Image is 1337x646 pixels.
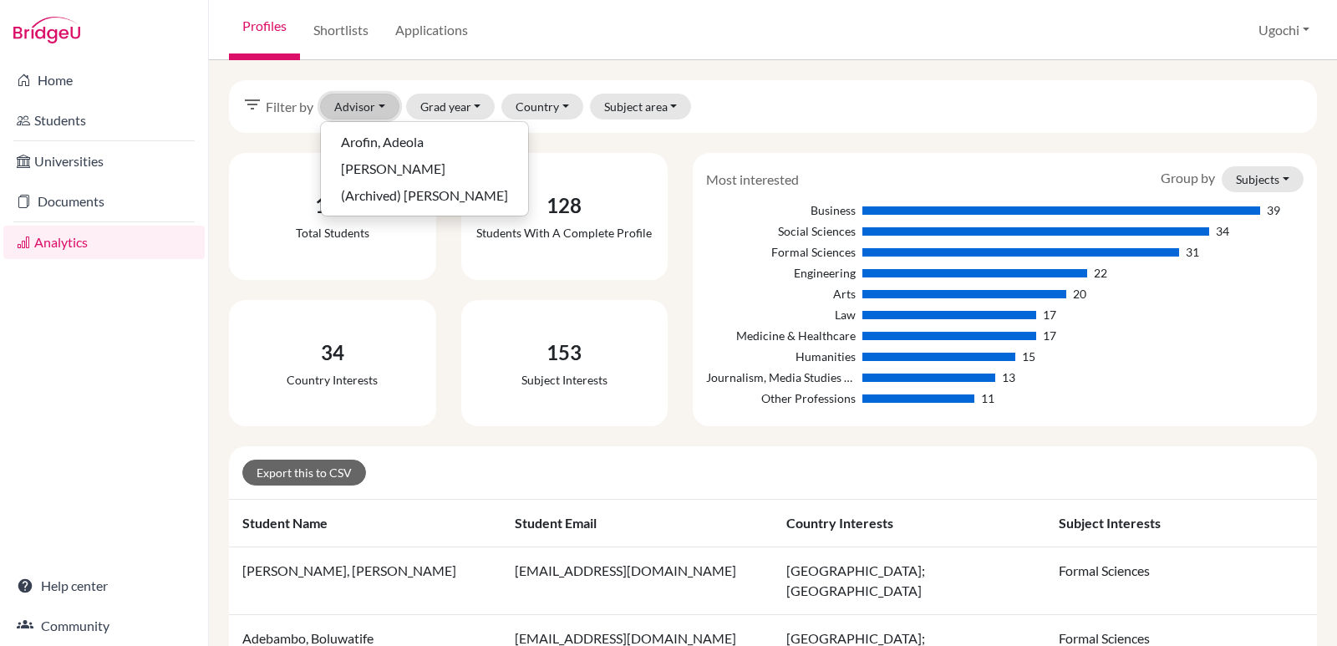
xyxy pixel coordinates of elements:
[1267,201,1280,219] div: 39
[1022,348,1035,365] div: 15
[3,104,205,137] a: Students
[981,389,994,407] div: 11
[1251,14,1317,46] button: Ugochi
[706,327,856,344] div: Medicine & Healthcare
[406,94,496,120] button: Grad year
[521,338,607,368] div: 153
[476,224,652,242] div: Students with a complete profile
[296,224,369,242] div: Total students
[3,64,205,97] a: Home
[706,306,856,323] div: Law
[341,186,508,206] span: (Archived) [PERSON_NAME]
[694,170,811,190] div: Most interested
[1045,547,1318,615] td: Formal Sciences
[296,191,369,221] div: 163
[321,182,528,209] button: (Archived) [PERSON_NAME]
[706,222,856,240] div: Social Sciences
[1043,306,1056,323] div: 17
[3,185,205,218] a: Documents
[590,94,692,120] button: Subject area
[13,17,80,43] img: Bridge-U
[706,389,856,407] div: Other Professions
[773,547,1045,615] td: [GEOGRAPHIC_DATA]; [GEOGRAPHIC_DATA]
[706,243,856,261] div: Formal Sciences
[1043,327,1056,344] div: 17
[3,569,205,603] a: Help center
[242,460,366,486] a: Export this to CSV
[320,94,399,120] button: Advisor
[501,547,774,615] td: [EMAIL_ADDRESS][DOMAIN_NAME]
[706,264,856,282] div: Engineering
[706,348,856,365] div: Humanities
[1186,243,1199,261] div: 31
[1094,264,1107,282] div: 22
[501,500,774,547] th: Student email
[287,371,378,389] div: Country interests
[242,94,262,114] i: filter_list
[706,201,856,219] div: Business
[229,500,501,547] th: Student name
[341,132,424,152] span: Arofin, Adeola
[320,121,529,216] div: Advisor
[1222,166,1304,192] button: Subjects
[1073,285,1086,303] div: 20
[3,226,205,259] a: Analytics
[706,369,856,386] div: Journalism, Media Studies & Communication
[521,371,607,389] div: Subject interests
[287,338,378,368] div: 34
[501,94,583,120] button: Country
[3,145,205,178] a: Universities
[773,500,1045,547] th: Country interests
[3,609,205,643] a: Community
[341,159,445,179] span: [PERSON_NAME]
[476,191,652,221] div: 128
[706,285,856,303] div: Arts
[1045,500,1318,547] th: Subject interests
[321,129,528,155] button: Arofin, Adeola
[229,547,501,615] td: [PERSON_NAME], [PERSON_NAME]
[1002,369,1015,386] div: 13
[321,155,528,182] button: [PERSON_NAME]
[1216,222,1229,240] div: 34
[1148,166,1316,192] div: Group by
[266,97,313,117] span: Filter by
